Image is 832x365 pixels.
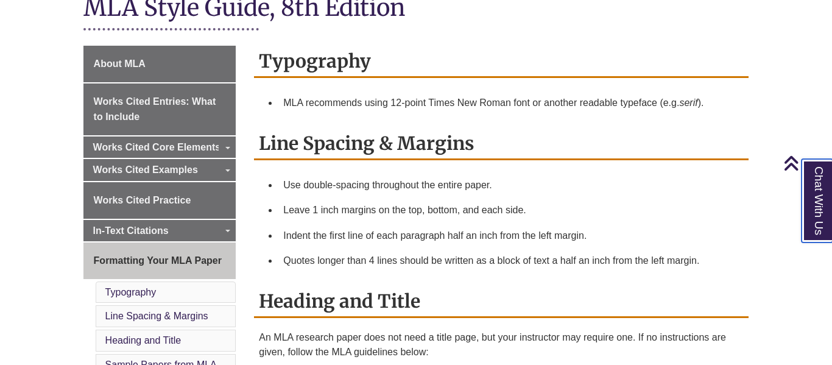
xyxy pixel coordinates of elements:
[278,197,744,223] li: Leave 1 inch margins on the top, bottom, and each side.
[83,136,236,158] a: Works Cited Core Elements
[105,335,182,346] a: Heading and Title
[254,286,749,318] h2: Heading and Title
[94,195,191,205] span: Works Cited Practice
[83,182,236,219] a: Works Cited Practice
[278,223,744,249] li: Indent the first line of each paragraph half an inch from the left margin.
[105,311,208,321] a: Line Spacing & Margins
[93,142,221,152] span: Works Cited Core Elements
[254,46,749,78] h2: Typography
[94,58,146,69] span: About MLA
[83,83,236,135] a: Works Cited Entries: What to Include
[278,172,744,198] li: Use double-spacing throughout the entire paper.
[94,255,222,266] span: Formatting Your MLA Paper
[783,155,829,171] a: Back to Top
[254,128,749,160] h2: Line Spacing & Margins
[83,220,236,242] a: In-Text Citations
[83,46,236,82] a: About MLA
[83,243,236,279] a: Formatting Your MLA Paper
[105,287,157,297] a: Typography
[93,165,198,175] span: Works Cited Examples
[94,96,216,122] span: Works Cited Entries: What to Include
[278,248,744,274] li: Quotes longer than 4 lines should be written as a block of text a half an inch from the left margin.
[83,159,236,181] a: Works Cited Examples
[93,225,169,236] span: In-Text Citations
[679,97,697,108] em: serif
[259,330,744,360] p: An MLA research paper does not need a title page, but your instructor may require one. If no inst...
[278,90,744,116] li: MLA recommends using 12-point Times New Roman font or another readable typeface (e.g. ).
